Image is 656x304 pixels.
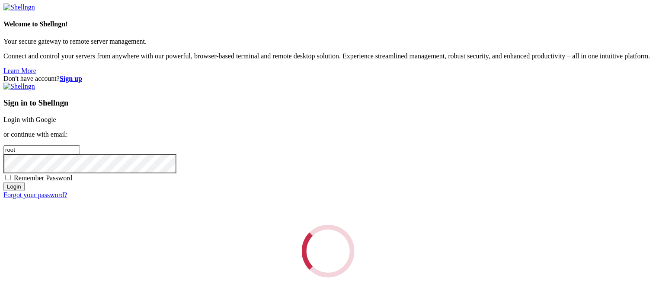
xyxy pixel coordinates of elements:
[14,174,73,182] span: Remember Password
[3,131,653,138] p: or continue with email:
[3,3,35,11] img: Shellngn
[297,221,359,282] div: Loading...
[3,98,653,108] h3: Sign in to Shellngn
[3,145,80,154] input: Email address
[3,75,653,83] div: Don't have account?
[3,83,35,90] img: Shellngn
[3,116,56,123] a: Login with Google
[3,182,25,191] input: Login
[3,67,36,74] a: Learn More
[3,52,653,60] p: Connect and control your servers from anywhere with our powerful, browser-based terminal and remo...
[3,38,653,45] p: Your secure gateway to remote server management.
[5,175,11,180] input: Remember Password
[3,20,653,28] h4: Welcome to Shellngn!
[3,191,67,198] a: Forgot your password?
[60,75,82,82] a: Sign up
